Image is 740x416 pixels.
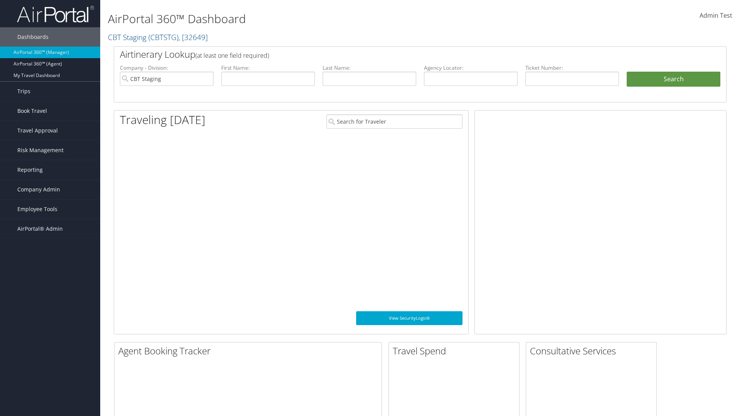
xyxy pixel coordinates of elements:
span: (at least one field required) [195,51,269,60]
h2: Agent Booking Tracker [118,344,382,357]
label: Company - Division: [120,64,214,72]
label: Agency Locator: [424,64,518,72]
label: Last Name: [323,64,416,72]
a: View SecurityLogic® [356,311,462,325]
label: First Name: [221,64,315,72]
span: Reporting [17,160,43,179]
span: Dashboards [17,27,49,47]
span: Travel Approval [17,121,58,140]
span: Company Admin [17,180,60,199]
span: ( CBTSTG ) [148,32,178,42]
h2: Consultative Services [530,344,656,357]
span: Trips [17,82,30,101]
span: Employee Tools [17,200,57,219]
button: Search [627,72,720,87]
h1: Traveling [DATE] [120,112,205,128]
h2: Travel Spend [393,344,519,357]
input: Search for Traveler [326,114,462,129]
a: CBT Staging [108,32,208,42]
span: Book Travel [17,101,47,121]
h2: Airtinerary Lookup [120,48,669,61]
h1: AirPortal 360™ Dashboard [108,11,524,27]
a: Admin Test [700,4,732,28]
span: Risk Management [17,141,64,160]
span: Admin Test [700,11,732,20]
img: airportal-logo.png [17,5,94,23]
label: Ticket Number: [525,64,619,72]
span: , [ 32649 ] [178,32,208,42]
span: AirPortal® Admin [17,219,63,238]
